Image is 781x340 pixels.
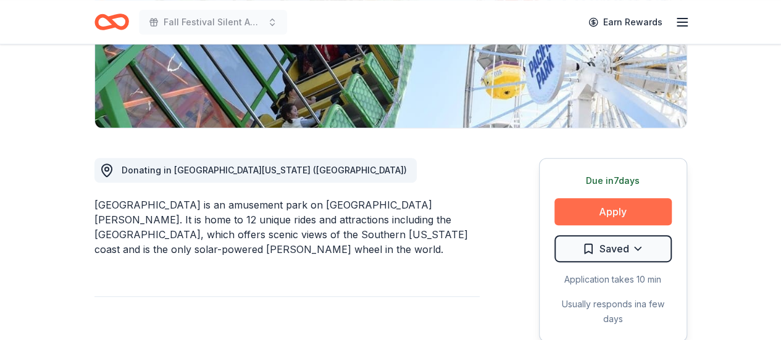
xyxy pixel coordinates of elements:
button: Saved [554,235,672,262]
span: Fall Festival Silent Auction [164,15,262,30]
button: Fall Festival Silent Auction [139,10,287,35]
a: Home [94,7,129,36]
button: Apply [554,198,672,225]
div: Application takes 10 min [554,272,672,287]
a: Earn Rewards [581,11,670,33]
div: [GEOGRAPHIC_DATA] is an amusement park on [GEOGRAPHIC_DATA][PERSON_NAME]. It is home to 12 unique... [94,197,480,257]
span: Donating in [GEOGRAPHIC_DATA][US_STATE] ([GEOGRAPHIC_DATA]) [122,165,407,175]
span: Saved [599,241,629,257]
div: Usually responds in a few days [554,297,672,326]
div: Due in 7 days [554,173,672,188]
